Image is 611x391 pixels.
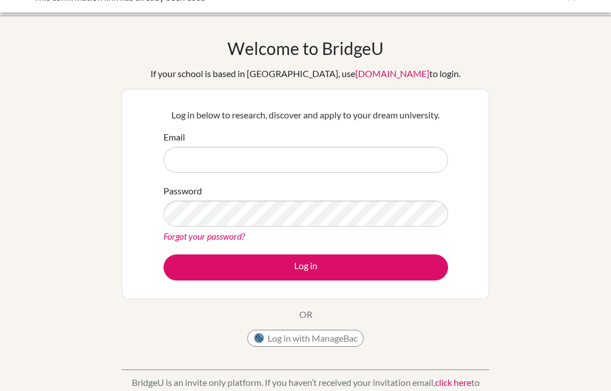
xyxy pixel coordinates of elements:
[163,254,448,280] button: Log in
[227,38,384,58] h1: Welcome to BridgeU
[355,68,429,79] a: [DOMAIN_NAME]
[163,108,448,122] p: Log in below to research, discover and apply to your dream university.
[163,231,245,241] a: Forgot your password?
[247,330,364,347] button: Log in with ManageBac
[163,184,202,198] label: Password
[150,67,461,80] div: If your school is based in [GEOGRAPHIC_DATA], use to login.
[163,130,185,144] label: Email
[299,308,312,321] p: OR
[435,377,471,388] a: click here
